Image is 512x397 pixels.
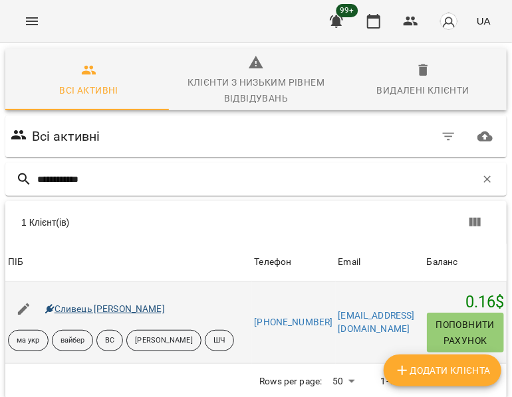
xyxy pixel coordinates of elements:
div: Видалені клієнти [377,82,469,98]
span: 99+ [336,4,358,17]
div: ВС [96,330,123,351]
button: Додати клієнта [384,355,501,386]
div: ма укр [8,330,49,351]
div: Клієнти з низьким рівнем відвідувань [180,74,331,106]
img: avatar_s.png [440,12,458,31]
span: Телефон [255,254,333,270]
h5: 0.16 $ [427,292,504,313]
h6: Всі активні [32,126,100,147]
button: Вигляд колонок [459,206,491,238]
p: 1-1 of 1 [381,375,413,388]
div: [PERSON_NAME] [126,330,201,351]
button: UA [471,9,496,33]
p: ма укр [17,335,40,347]
p: вайбер [61,335,85,347]
p: Rows per page: [259,375,322,388]
span: Баланс [427,254,504,270]
p: ВС [105,335,114,347]
div: Sort [8,254,23,270]
div: Всі активні [60,82,118,98]
div: вайбер [52,330,94,351]
span: ПІБ [8,254,249,270]
div: 1 Клієнт(ів) [21,210,264,234]
a: Сливець [PERSON_NAME] [45,303,165,314]
div: Баланс [427,254,458,270]
p: ШЧ [213,335,225,347]
div: Email [338,254,361,270]
span: UA [477,14,491,28]
div: 50 [327,372,359,391]
span: Email [338,254,422,270]
div: Sort [427,254,458,270]
span: Поповнити рахунок [432,317,499,349]
div: Table Toolbar [5,201,507,244]
div: Sort [255,254,292,270]
span: Додати клієнта [394,362,491,378]
div: ШЧ [205,330,234,351]
a: [PHONE_NUMBER] [255,317,333,327]
button: Поповнити рахунок [427,313,504,353]
a: [EMAIL_ADDRESS][DOMAIN_NAME] [338,310,415,334]
div: Sort [338,254,361,270]
div: ПІБ [8,254,23,270]
div: Телефон [255,254,292,270]
p: [PERSON_NAME] [135,335,192,347]
button: Menu [16,5,48,37]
